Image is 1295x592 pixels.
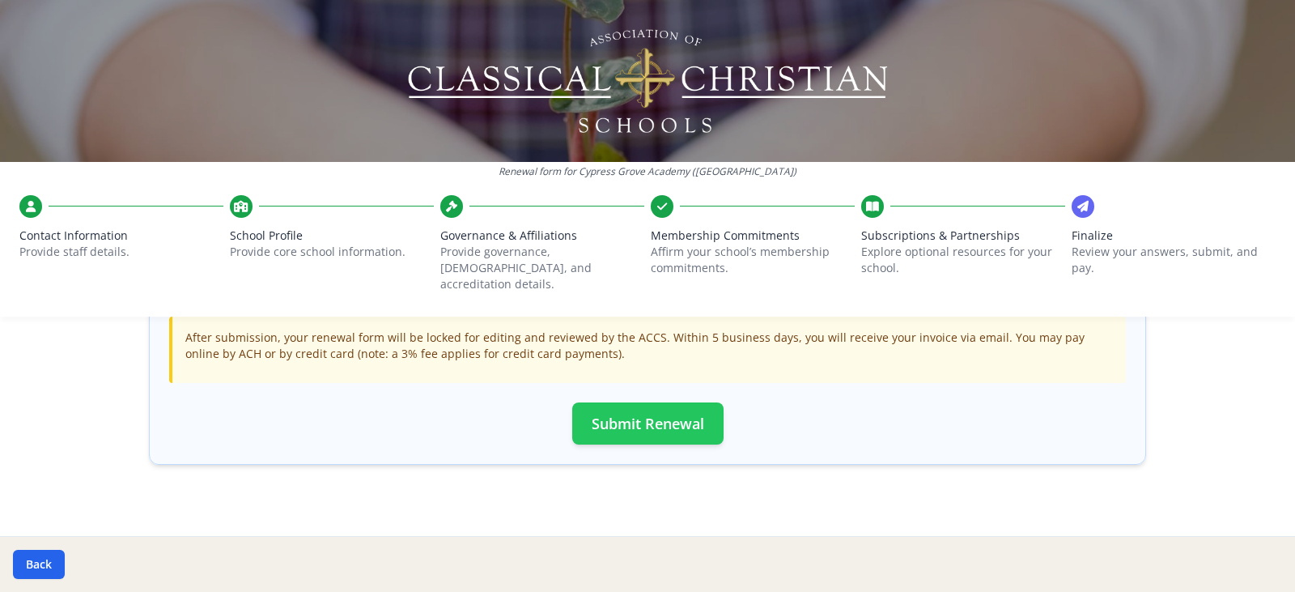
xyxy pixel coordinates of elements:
img: Logo [405,24,890,138]
span: Subscriptions & Partnerships [861,228,1065,244]
span: Governance & Affiliations [440,228,644,244]
p: Provide governance, [DEMOGRAPHIC_DATA], and accreditation details. [440,244,644,292]
p: Provide staff details. [19,244,223,260]
span: Contact Information [19,228,223,244]
p: Affirm your school’s membership commitments. [651,244,855,276]
span: School Profile [230,228,434,244]
button: Submit Renewal [572,402,724,445]
span: Membership Commitments [651,228,855,244]
p: Review your answers, submit, and pay. [1072,244,1276,276]
p: Provide core school information. [230,244,434,260]
span: Finalize [1072,228,1276,244]
p: After submission, your renewal form will be locked for editing and reviewed by the ACCS. Within 5... [185,330,1113,362]
p: Explore optional resources for your school. [861,244,1065,276]
button: Back [13,550,65,579]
